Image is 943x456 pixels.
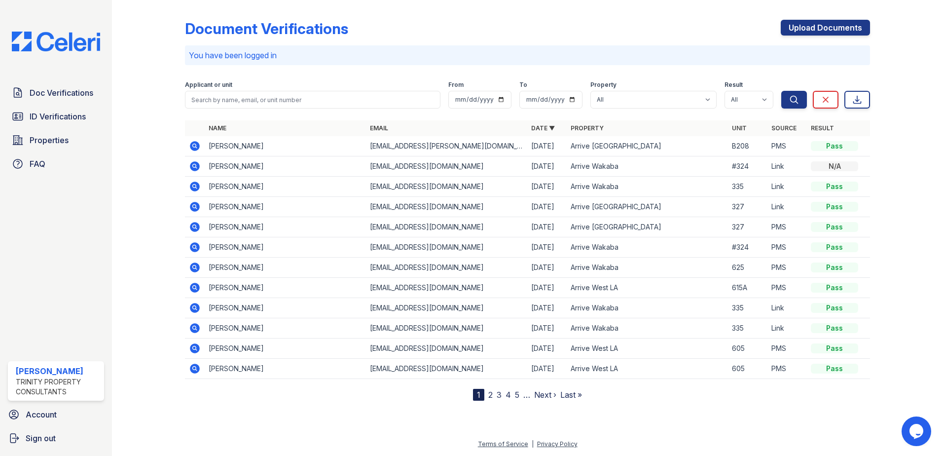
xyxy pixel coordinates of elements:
td: Arrive West LA [567,359,728,379]
iframe: chat widget [902,417,933,446]
td: [DATE] [527,237,567,258]
a: Name [209,124,226,132]
p: You have been logged in [189,49,866,61]
td: [DATE] [527,217,567,237]
td: 615A [728,278,767,298]
div: Pass [811,202,858,212]
td: Arrive Wakaba [567,318,728,339]
a: FAQ [8,154,104,174]
a: Properties [8,130,104,150]
td: [PERSON_NAME] [205,258,366,278]
td: 335 [728,177,767,197]
span: Sign out [26,432,56,444]
td: Arrive Wakaba [567,156,728,177]
a: 5 [515,390,519,400]
td: Arrive [GEOGRAPHIC_DATA] [567,136,728,156]
td: [PERSON_NAME] [205,237,366,258]
div: [PERSON_NAME] [16,365,100,377]
div: Pass [811,182,858,191]
td: [PERSON_NAME] [205,217,366,237]
span: Properties [30,134,69,146]
td: [EMAIL_ADDRESS][DOMAIN_NAME] [366,217,527,237]
td: PMS [767,359,807,379]
td: [DATE] [527,318,567,339]
a: Unit [732,124,747,132]
td: Link [767,156,807,177]
div: Pass [811,242,858,252]
a: ID Verifications [8,107,104,126]
div: Pass [811,343,858,353]
div: | [532,440,534,448]
div: Pass [811,222,858,232]
td: Arrive Wakaba [567,258,728,278]
label: Result [725,81,743,89]
div: 1 [473,389,484,401]
span: FAQ [30,158,45,170]
td: [DATE] [527,278,567,298]
input: Search by name, email, or unit number [185,91,440,109]
span: Doc Verifications [30,87,93,99]
td: 327 [728,217,767,237]
td: Arrive West LA [567,339,728,359]
div: Pass [811,141,858,151]
label: Property [590,81,617,89]
div: N/A [811,161,858,171]
td: [DATE] [527,156,567,177]
a: Date ▼ [531,124,555,132]
a: Last » [560,390,582,400]
td: Arrive Wakaba [567,177,728,197]
td: [EMAIL_ADDRESS][DOMAIN_NAME] [366,278,527,298]
td: Arrive West LA [567,278,728,298]
td: Arrive [GEOGRAPHIC_DATA] [567,197,728,217]
td: [DATE] [527,298,567,318]
td: [PERSON_NAME] [205,177,366,197]
div: Pass [811,323,858,333]
a: 2 [488,390,493,400]
td: Arrive Wakaba [567,237,728,258]
td: [EMAIL_ADDRESS][DOMAIN_NAME] [366,339,527,359]
a: Email [370,124,388,132]
a: Sign out [4,428,108,448]
td: [EMAIL_ADDRESS][DOMAIN_NAME] [366,237,527,258]
td: PMS [767,339,807,359]
td: #324 [728,156,767,177]
td: 327 [728,197,767,217]
td: [DATE] [527,197,567,217]
a: 4 [506,390,511,400]
td: Link [767,177,807,197]
label: Applicant or unit [185,81,232,89]
td: [EMAIL_ADDRESS][DOMAIN_NAME] [366,156,527,177]
a: Account [4,405,108,424]
label: From [448,81,464,89]
div: Trinity Property Consultants [16,377,100,397]
div: Document Verifications [185,20,348,38]
td: [EMAIL_ADDRESS][DOMAIN_NAME] [366,177,527,197]
img: CE_Logo_Blue-a8612792a0a2168367f1c8372b55b34899dd931a85d93a1a3d3e32e68fde9ad4.png [4,32,108,51]
td: [EMAIL_ADDRESS][DOMAIN_NAME] [366,318,527,339]
a: Result [811,124,834,132]
td: [PERSON_NAME] [205,156,366,177]
td: [DATE] [527,136,567,156]
td: [DATE] [527,177,567,197]
span: ID Verifications [30,111,86,122]
td: Link [767,318,807,339]
a: Doc Verifications [8,83,104,103]
td: [PERSON_NAME] [205,339,366,359]
td: 335 [728,318,767,339]
td: PMS [767,258,807,278]
td: [PERSON_NAME] [205,136,366,156]
td: B208 [728,136,767,156]
td: [EMAIL_ADDRESS][DOMAIN_NAME] [366,258,527,278]
td: [PERSON_NAME] [205,359,366,379]
td: [EMAIL_ADDRESS][DOMAIN_NAME] [366,359,527,379]
td: [EMAIL_ADDRESS][DOMAIN_NAME] [366,298,527,318]
td: PMS [767,278,807,298]
td: [EMAIL_ADDRESS][PERSON_NAME][DOMAIN_NAME] [366,136,527,156]
td: [PERSON_NAME] [205,318,366,339]
label: To [519,81,527,89]
div: Pass [811,364,858,374]
td: [DATE] [527,339,567,359]
td: Arrive [GEOGRAPHIC_DATA] [567,217,728,237]
a: Source [771,124,797,132]
a: Privacy Policy [537,440,578,448]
